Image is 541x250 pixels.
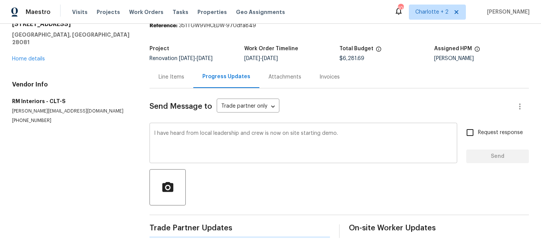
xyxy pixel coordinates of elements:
span: $6,281.69 [339,56,364,61]
span: Tasks [173,9,188,15]
span: [DATE] [197,56,213,61]
h5: Assigned HPM [434,46,472,51]
h2: [STREET_ADDRESS] [12,20,131,28]
span: [PERSON_NAME] [484,8,530,16]
span: [DATE] [179,56,195,61]
span: Visits [72,8,88,16]
a: Home details [12,56,45,62]
p: [PERSON_NAME][EMAIL_ADDRESS][DOMAIN_NAME] [12,108,131,114]
span: - [179,56,213,61]
span: Send Message to [150,103,212,110]
span: [DATE] [262,56,278,61]
div: Trade partner only [217,100,279,113]
span: Trade Partner Updates [150,224,330,232]
p: [PHONE_NUMBER] [12,117,131,124]
h5: [GEOGRAPHIC_DATA], [GEOGRAPHIC_DATA] 28081 [12,31,131,46]
h5: Project [150,46,169,51]
span: Properties [197,8,227,16]
h4: Vendor Info [12,81,131,88]
span: Request response [478,129,523,137]
span: Renovation [150,56,213,61]
span: The total cost of line items that have been proposed by Opendoor. This sum includes line items th... [376,46,382,56]
div: 351TGW9VHCEDW-970dfa849 [150,22,529,29]
span: - [244,56,278,61]
div: 108 [398,5,403,12]
h5: Work Order Timeline [244,46,298,51]
div: [PERSON_NAME] [434,56,529,61]
div: Line Items [159,73,184,81]
h5: Total Budget [339,46,373,51]
textarea: I have heard from local leadership and crew is now on site starting demo. [154,131,453,157]
span: Maestro [26,8,51,16]
span: Charlotte + 2 [415,8,449,16]
div: Attachments [268,73,301,81]
div: Progress Updates [202,73,250,80]
div: Invoices [319,73,340,81]
b: Reference: [150,23,177,28]
span: Work Orders [129,8,163,16]
span: [DATE] [244,56,260,61]
span: Projects [97,8,120,16]
span: On-site Worker Updates [349,224,529,232]
span: Geo Assignments [236,8,285,16]
h5: RM Interiors - CLT-S [12,97,131,105]
span: The hpm assigned to this work order. [474,46,480,56]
